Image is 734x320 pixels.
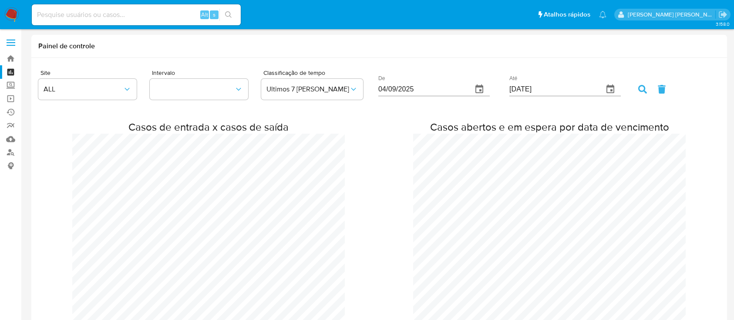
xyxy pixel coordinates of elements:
span: Site [40,70,152,76]
label: De [378,76,385,81]
span: Classificação de tempo [263,70,378,76]
h2: Casos de entrada x casos de saída [72,121,345,134]
a: Notificações [599,11,606,18]
span: Atalhos rápidos [544,10,590,19]
span: ALL [44,85,123,94]
span: Alt [201,10,208,19]
button: search-icon [219,9,237,21]
label: Até [509,76,517,81]
button: Ultimos 7 [PERSON_NAME] [261,79,363,100]
h2: Casos abertos e em espera por data de vencimento [413,121,686,134]
a: Sair [718,10,727,19]
button: ALL [38,79,137,100]
p: alessandra.barbosa@mercadopago.com [628,10,716,19]
input: Pesquise usuários ou casos... [32,9,241,20]
h1: Painel de controle [38,42,720,51]
span: s [213,10,215,19]
span: Intervalo [152,70,263,76]
span: Ultimos 7 [PERSON_NAME] [266,85,349,94]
